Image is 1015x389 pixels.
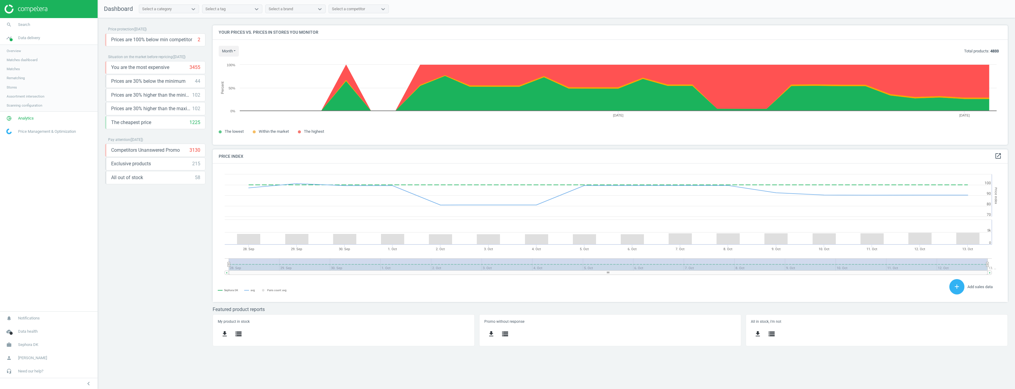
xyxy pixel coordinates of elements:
span: Rematching [7,76,25,80]
b: 4833 [990,49,999,53]
span: The lowest [225,129,244,134]
button: storage [498,327,512,341]
span: Situation on the market before repricing [108,55,173,59]
tspan: 30. Sep [339,247,350,251]
i: storage [235,330,242,338]
span: Add sales data [967,285,993,289]
tspan: 11. Oct [867,247,877,251]
tspan: 6. Oct [628,247,637,251]
tspan: 29. Sep [291,247,302,251]
div: Select a tag [205,6,226,12]
button: month [219,46,239,57]
div: 1225 [189,119,200,126]
button: get_app [484,327,498,341]
tspan: 8. Oct [723,247,732,251]
tspan: 13. Oct [962,247,973,251]
span: [PERSON_NAME] [18,355,47,361]
div: 3455 [189,64,200,71]
h4: Price Index [213,149,1008,163]
text: 0% [230,109,235,113]
i: timeline [3,32,15,44]
button: add [949,279,964,294]
span: Matches [7,67,20,71]
i: storage [501,330,509,338]
img: wGWNvw8QSZomAAAAABJRU5ErkJggg== [6,129,12,134]
i: notifications [3,313,15,324]
span: Exclusive products [111,160,151,167]
tspan: 5. Oct [580,247,589,251]
span: Pay attention [108,138,130,142]
span: Competitors Unanswered Promo [111,147,180,154]
span: Price Management & Optimization [18,129,76,134]
span: Price protection [108,27,134,31]
div: Select a category [142,6,172,12]
div: 44 [195,78,200,85]
span: The cheapest price [111,119,151,126]
h5: My product in stock [218,319,470,324]
text: 100% [227,63,235,67]
span: Prices are 100% below min competitor [111,36,192,43]
button: get_app [218,327,232,341]
a: open_in_new [995,152,1002,160]
i: get_app [221,330,228,338]
span: Within the market [259,129,289,134]
tspan: 1. Oct [388,247,397,251]
span: All out of stock [111,174,143,181]
tspan: Price Index [994,187,998,204]
tspan: Sephora DK [224,289,238,292]
i: storage [768,330,775,338]
tspan: 9. Oct [772,247,781,251]
text: 50% [229,86,235,90]
tspan: Percent [220,81,225,94]
div: 215 [192,160,200,167]
text: 70 [987,213,991,217]
button: chevron_left [81,380,96,387]
span: Stores [7,85,17,90]
span: Prices are 30% higher than the maximal [111,105,192,112]
text: 80 [987,202,991,206]
span: Prices are 30% higher than the minimum [111,92,192,98]
div: 2 [198,36,200,43]
tspan: 13. … [988,266,996,270]
span: Data health [18,329,38,334]
span: ( [DATE] ) [130,138,143,142]
i: cloud_done [3,326,15,337]
h5: Promo without response [484,319,736,324]
span: You are the most expensive [111,64,169,71]
tspan: 10. Oct [819,247,829,251]
i: headset_mic [3,366,15,377]
div: 102 [192,92,200,98]
button: get_app [751,327,765,341]
tspan: [DATE] [613,114,623,117]
text: 100 [985,181,991,185]
tspan: 12. Oct [914,247,925,251]
span: Sephora DK [18,342,38,347]
span: Search [18,22,30,27]
tspan: avg [251,289,255,292]
tspan: Pairs count: avg [267,289,286,292]
i: chevron_left [85,380,92,387]
div: 58 [195,174,200,181]
text: 0 [989,241,991,245]
tspan: 4. Oct [532,247,541,251]
div: 102 [192,105,200,112]
button: storage [765,327,779,341]
text: 90 [987,191,991,196]
div: Select a brand [269,6,293,12]
img: ajHJNr6hYgQAAAAASUVORK5CYII= [5,5,47,14]
i: person [3,352,15,364]
i: pie_chart_outlined [3,113,15,124]
p: Total products: [964,48,999,54]
span: Assortment intersection [7,94,44,99]
tspan: 3. Oct [484,247,493,251]
div: Select a competitor [332,6,365,12]
span: Overview [7,48,21,53]
i: get_app [754,330,761,338]
span: ( [DATE] ) [173,55,186,59]
i: search [3,19,15,30]
span: Prices are 30% below the minimum [111,78,186,85]
h5: All in stock, i'm not [751,319,1003,324]
span: The highest [304,129,324,134]
tspan: [DATE] [959,114,970,117]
